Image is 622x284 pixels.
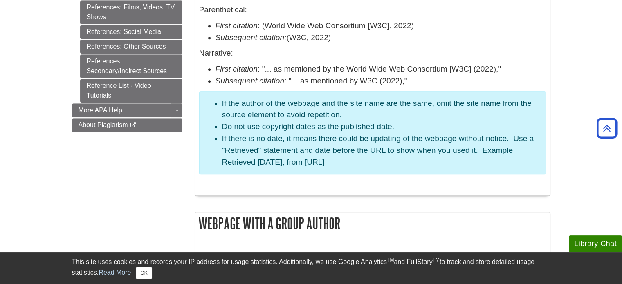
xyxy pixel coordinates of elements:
sup: TM [433,257,440,263]
a: Read More [99,269,131,276]
li: (W3C, 2022) [216,32,546,44]
p: Narrative: [199,47,546,59]
span: More APA Help [79,107,122,114]
a: Reference List - Video Tutorials [80,79,182,103]
div: This site uses cookies and records your IP address for usage statistics. Additionally, we use Goo... [72,257,550,279]
button: Library Chat [569,235,622,252]
li: If the author of the webpage and the site name are the same, omit the site name from the source e... [222,98,539,121]
li: : "... as mentioned by W3C (2022)," [216,75,546,87]
em: First citation [216,21,258,30]
em: Subsequent citation [216,76,285,85]
sup: TM [387,257,394,263]
a: References: Films, Videos, TV Shows [80,0,182,24]
a: References: Secondary/Indirect Sources [80,54,182,78]
li: If there is no date, it means there could be updating of the webpage without notice. Use a "Retri... [222,133,539,168]
em: First citation [216,65,258,73]
button: Close [136,267,152,279]
a: References: Social Media [80,25,182,39]
h2: Webpage with a group author [195,212,550,234]
i: Subsequent citation: [216,33,287,42]
li: : "... as mentioned by the World Wide Web Consortium [W3C] (2022)," [216,63,546,75]
a: Back to Top [594,123,620,134]
span: About Plagiarism [79,121,128,128]
a: About Plagiarism [72,118,182,132]
a: More APA Help [72,103,182,117]
li: Do not use copyright dates as the published date. [222,121,539,133]
p: Parenthetical: [199,4,546,16]
li: : (World Wide Web Consortium [W3C], 2022) [216,20,546,32]
a: References: Other Sources [80,40,182,54]
i: This link opens in a new window [130,123,137,128]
